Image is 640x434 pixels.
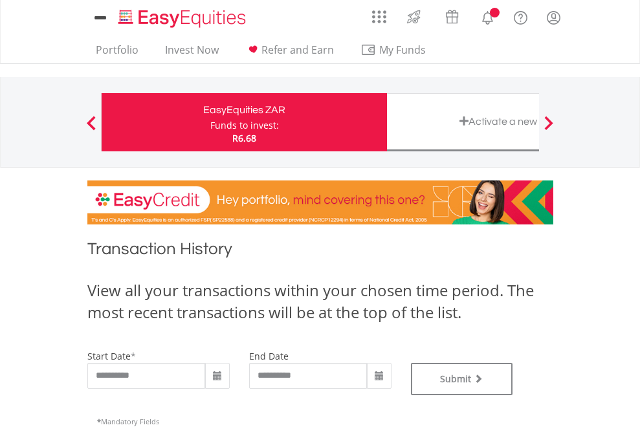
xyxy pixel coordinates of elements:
img: thrive-v2.svg [403,6,425,27]
label: start date [87,350,131,362]
span: R6.68 [232,132,256,144]
div: EasyEquities ZAR [109,101,379,119]
button: Submit [411,363,513,395]
a: FAQ's and Support [504,3,537,29]
span: Mandatory Fields [97,417,159,426]
div: Funds to invest: [210,119,279,132]
a: Portfolio [91,43,144,63]
img: vouchers-v2.svg [441,6,463,27]
a: Invest Now [160,43,224,63]
label: end date [249,350,289,362]
img: EasyEquities_Logo.png [116,8,251,29]
img: grid-menu-icon.svg [372,10,386,24]
a: Vouchers [433,3,471,27]
div: View all your transactions within your chosen time period. The most recent transactions will be a... [87,279,553,324]
a: Home page [113,3,251,29]
span: My Funds [360,41,445,58]
a: My Profile [537,3,570,32]
a: Notifications [471,3,504,29]
span: Refer and Earn [261,43,334,57]
a: Refer and Earn [240,43,339,63]
a: AppsGrid [364,3,395,24]
img: EasyCredit Promotion Banner [87,180,553,224]
h1: Transaction History [87,237,553,266]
